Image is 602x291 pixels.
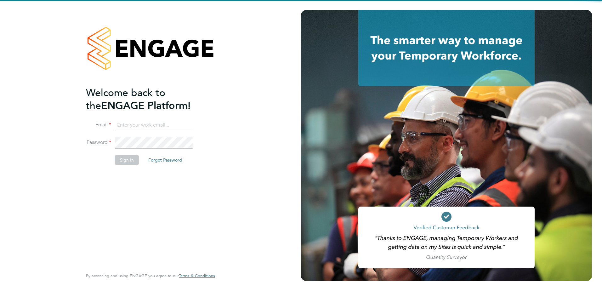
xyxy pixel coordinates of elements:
[86,139,111,146] label: Password
[86,273,215,278] span: By accessing and using ENGAGE you agree to our
[143,155,187,165] button: Forgot Password
[115,120,193,131] input: Enter your work email...
[179,273,215,278] a: Terms & Conditions
[86,122,111,128] label: Email
[86,86,209,112] h2: ENGAGE Platform!
[115,155,139,165] button: Sign In
[86,87,165,112] span: Welcome back to the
